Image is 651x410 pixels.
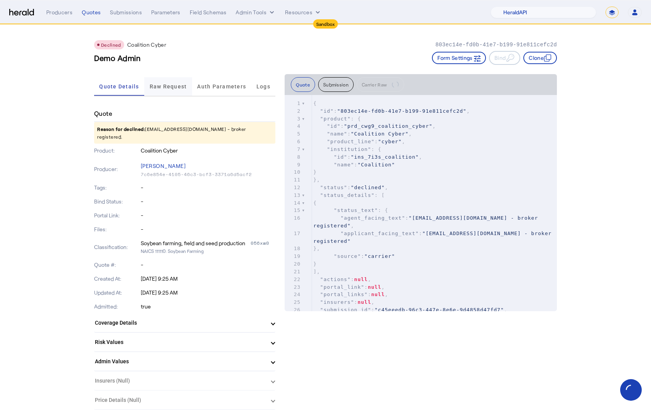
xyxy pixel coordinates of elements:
span: : { [313,146,381,152]
p: Quote #: [94,261,139,269]
div: 2 [285,107,302,115]
span: "actions" [320,276,351,282]
p: NAICS 111110: Soybean Farming [141,247,276,255]
mat-expansion-panel-header: Coverage Details [94,313,275,332]
span: "cyber" [378,139,402,144]
div: 12 [285,184,302,191]
span: : , [313,276,371,282]
div: 22 [285,276,302,283]
p: Created At: [94,275,139,283]
span: "id" [334,154,347,160]
span: : , [313,154,422,160]
p: [EMAIL_ADDRESS][DOMAIN_NAME] - broker registered. [94,122,275,144]
div: 17 [285,230,302,237]
p: Updated At: [94,289,139,296]
span: : , [313,307,507,313]
div: 13 [285,191,302,199]
span: null [358,299,371,305]
span: "agent_facing_text" [341,215,405,221]
div: 10 [285,168,302,176]
span: "submission_id" [320,307,371,313]
span: : [313,162,395,168]
div: Field Schemas [190,8,227,16]
p: - [141,225,276,233]
span: : [ [313,192,385,198]
span: "name" [327,131,347,137]
p: true [141,303,276,310]
span: "status" [320,185,347,190]
span: : { [313,116,361,122]
span: } [313,261,317,267]
span: null [371,291,385,297]
span: : , [313,215,541,229]
div: 11 [285,176,302,184]
span: "prd_cwg9_coalition_cyber" [344,123,433,129]
div: 4 [285,122,302,130]
div: 23 [285,283,302,291]
span: ], [313,269,320,274]
div: 16 [285,214,302,222]
span: "carrier" [364,253,395,259]
button: Submission [318,77,354,92]
button: Clone [523,52,557,64]
button: Bind [489,51,520,65]
span: "id" [320,108,334,114]
p: Producer: [94,165,139,173]
div: 8 [285,153,302,161]
span: }, [313,177,320,183]
span: "[EMAIL_ADDRESS][DOMAIN_NAME] - broker registered" [313,215,541,229]
p: 7c6e854e-4105-46c3-bcf3-3371a6d5acf2 [141,171,276,178]
div: 14 [285,199,302,207]
span: Auth Parameters [197,84,246,89]
span: { [313,100,317,106]
mat-panel-title: Coverage Details [95,319,265,327]
div: 3 [285,115,302,123]
span: "ins_7i3s_coalition" [351,154,419,160]
span: : , [313,139,405,144]
span: }, [313,246,320,251]
span: : , [313,123,436,129]
span: Quote Details [99,84,139,89]
div: 5 [285,130,302,138]
span: : , [313,131,412,137]
span: Logs [256,84,270,89]
span: Declined [101,42,121,47]
button: Quote [291,77,315,92]
div: 9 [285,161,302,169]
span: "insurers" [320,299,354,305]
span: : , [313,108,470,114]
div: Soybean farming, field and seed production [141,239,245,247]
div: 056xw0 [251,239,275,247]
p: - [141,184,276,191]
span: "applicant_facing_text" [341,230,419,236]
span: "product" [320,116,351,122]
span: "source" [334,253,361,259]
mat-panel-title: Risk Values [95,338,265,346]
p: Portal Link: [94,212,139,219]
p: - [141,198,276,205]
p: - [141,212,276,219]
span: : , [313,284,385,290]
p: [DATE] 9:25 AM [141,275,276,283]
span: "803ec14e-fd0b-41e7-b199-91e811cefc2d" [337,108,466,114]
div: 7 [285,146,302,153]
span: : { [313,207,388,213]
h4: Quote [94,109,112,118]
p: Tags: [94,184,139,191]
div: 26 [285,306,302,314]
span: : , [313,185,388,190]
span: "portal_links" [320,291,368,297]
button: Resources dropdown menu [285,8,322,16]
h3: Demo Admin [94,53,140,63]
span: "institution" [327,146,371,152]
p: Classification: [94,243,139,251]
div: Submissions [110,8,142,16]
span: } [313,169,317,175]
div: 1 [285,100,302,107]
div: Quotes [82,8,101,16]
mat-expansion-panel-header: Risk Values [94,333,275,351]
p: Coalition Cyber [127,41,166,49]
p: Admitted: [94,303,139,310]
p: [PERSON_NAME] [141,161,276,171]
img: Herald Logo [9,9,34,16]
